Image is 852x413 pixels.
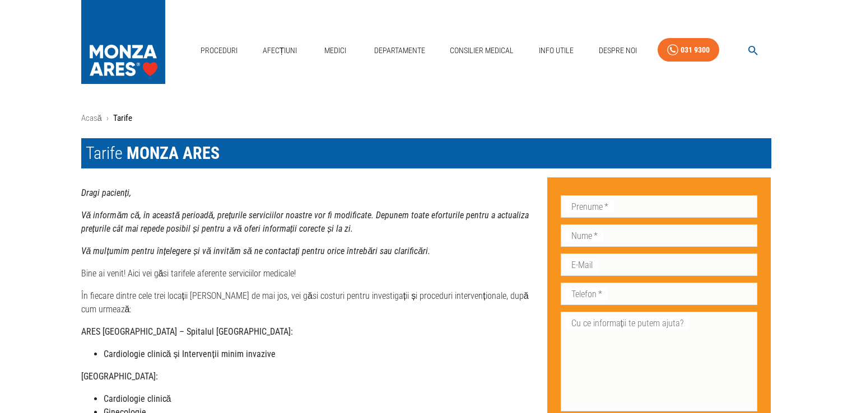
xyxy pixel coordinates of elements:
[104,393,171,404] strong: Cardiologie clinică
[81,371,158,382] strong: [GEOGRAPHIC_DATA]:
[534,39,578,62] a: Info Utile
[81,326,293,337] strong: ARES [GEOGRAPHIC_DATA] – Spitalul [GEOGRAPHIC_DATA]:
[318,39,353,62] a: Medici
[594,39,641,62] a: Despre Noi
[258,39,302,62] a: Afecțiuni
[127,143,220,163] span: MONZA ARES
[113,112,132,125] p: Tarife
[196,39,242,62] a: Proceduri
[81,289,538,316] p: În fiecare dintre cele trei locații [PERSON_NAME] de mai jos, vei găsi costuri pentru investigați...
[81,138,771,168] h1: Tarife
[81,246,431,256] strong: Vă mulțumim pentru înțelegere și vă invităm să ne contactați pentru orice întrebări sau clarificări.
[81,187,131,198] strong: Dragi pacienți,
[681,43,710,57] div: 031 9300
[658,38,719,62] a: 031 9300
[81,267,538,280] p: Bine ai venit! Aici vei găsi tarifele aferente serviciilor medicale!
[81,210,529,234] strong: Vă informăm că, în această perioadă, prețurile serviciilor noastre vor fi modificate. Depunem toa...
[106,112,109,125] li: ›
[445,39,518,62] a: Consilier Medical
[81,112,771,125] nav: breadcrumb
[370,39,430,62] a: Departamente
[81,113,102,123] a: Acasă
[104,349,276,359] strong: Cardiologie clinică și Intervenții minim invazive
